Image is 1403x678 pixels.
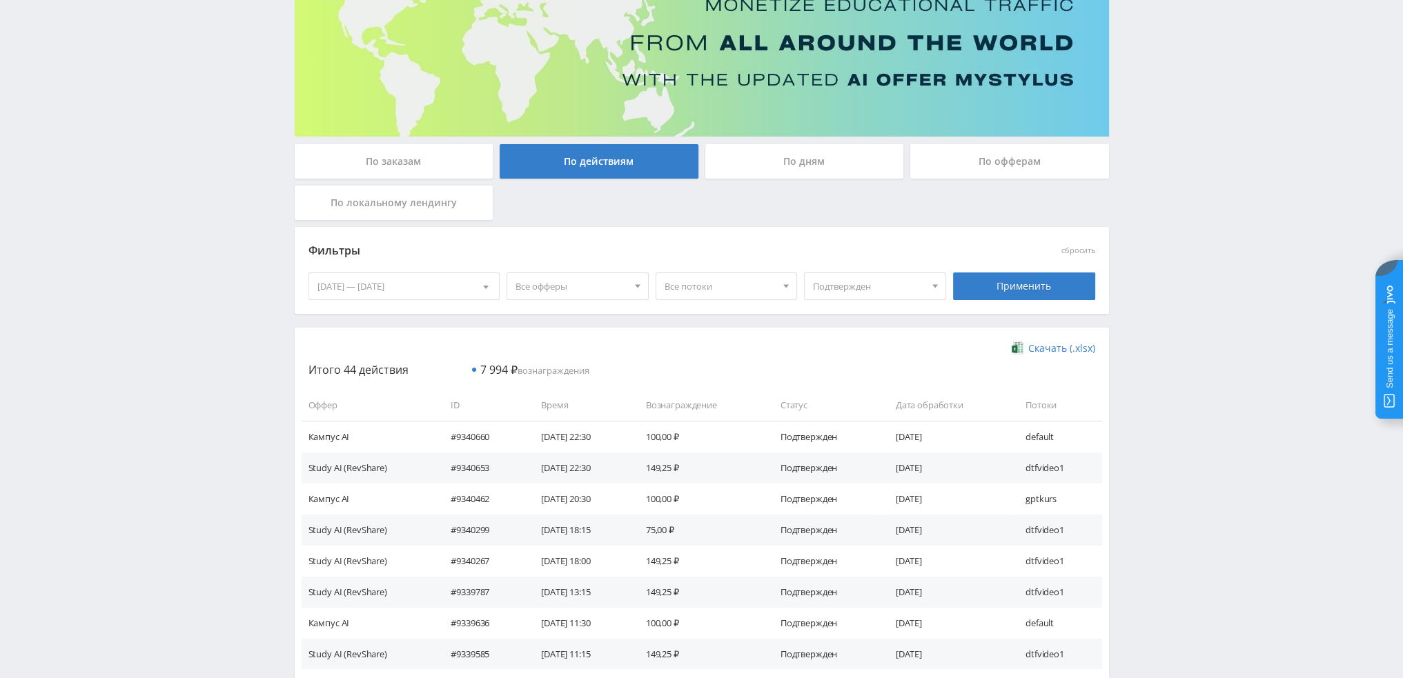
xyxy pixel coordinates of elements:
td: Вознаграждение [632,390,767,421]
td: Статус [767,390,882,421]
td: Дата обработки [882,390,1012,421]
td: [DATE] [882,639,1012,670]
td: #9339636 [437,608,527,639]
td: 149,25 ₽ [632,577,767,608]
a: Скачать (.xlsx) [1012,341,1095,355]
td: [DATE] 11:30 [527,608,632,639]
span: Итого 44 действия [308,362,409,377]
td: [DATE] 18:15 [527,515,632,546]
td: 149,25 ₽ [632,452,767,483]
td: default [1012,421,1102,452]
span: Скачать (.xlsx) [1028,343,1095,354]
td: [DATE] [882,577,1012,608]
td: [DATE] [882,483,1012,515]
td: Study AI (RevShare) [302,546,438,577]
td: #9340653 [437,452,527,483]
td: Подтвержден [767,608,882,639]
td: [DATE] [882,515,1012,546]
td: [DATE] [882,452,1012,483]
td: Оффер [302,390,438,421]
td: 100,00 ₽ [632,608,767,639]
span: Все офферы [516,273,627,299]
td: Study AI (RevShare) [302,515,438,546]
td: [DATE] 11:15 [527,639,632,670]
div: По локальному лендингу [295,186,493,220]
td: [DATE] 22:30 [527,452,632,483]
span: Подтвержден [813,273,925,299]
td: #9340299 [437,515,527,546]
td: Study AI (RevShare) [302,639,438,670]
td: 149,25 ₽ [632,639,767,670]
div: По заказам [295,144,493,179]
td: Study AI (RevShare) [302,577,438,608]
button: сбросить [1061,246,1095,255]
td: [DATE] 13:15 [527,577,632,608]
td: 149,25 ₽ [632,546,767,577]
td: #9340462 [437,483,527,515]
td: #9340660 [437,421,527,452]
td: [DATE] 20:30 [527,483,632,515]
td: Подтвержден [767,577,882,608]
td: Кампус AI [302,421,438,452]
td: [DATE] [882,421,1012,452]
td: [DATE] 18:00 [527,546,632,577]
td: Подтвержден [767,452,882,483]
td: #9339585 [437,639,527,670]
td: 100,00 ₽ [632,483,767,515]
td: [DATE] 22:30 [527,421,632,452]
td: Кампус AI [302,608,438,639]
img: xlsx [1012,341,1023,355]
td: Подтвержден [767,546,882,577]
td: dtfvideo1 [1012,546,1102,577]
span: 7 994 ₽ [480,362,518,377]
td: dtfvideo1 [1012,515,1102,546]
div: По офферам [910,144,1109,179]
div: [DATE] — [DATE] [309,273,500,299]
td: [DATE] [882,608,1012,639]
td: Подтвержден [767,515,882,546]
td: Время [527,390,632,421]
span: Все потоки [665,273,776,299]
td: dtfvideo1 [1012,577,1102,608]
td: dtfvideo1 [1012,452,1102,483]
td: Подтвержден [767,483,882,515]
td: Подтвержден [767,421,882,452]
td: dtfvideo1 [1012,639,1102,670]
td: #9340267 [437,546,527,577]
td: default [1012,608,1102,639]
div: По дням [705,144,904,179]
td: [DATE] [882,546,1012,577]
td: Study AI (RevShare) [302,452,438,483]
span: вознаграждения [480,364,589,377]
td: Кампус AI [302,483,438,515]
td: 100,00 ₽ [632,421,767,452]
div: Фильтры [308,241,897,261]
td: gptkurs [1012,483,1102,515]
td: ID [437,390,527,421]
td: Потоки [1012,390,1102,421]
div: Применить [953,272,1095,300]
div: По действиям [500,144,698,179]
td: #9339787 [437,577,527,608]
td: 75,00 ₽ [632,515,767,546]
td: Подтвержден [767,639,882,670]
